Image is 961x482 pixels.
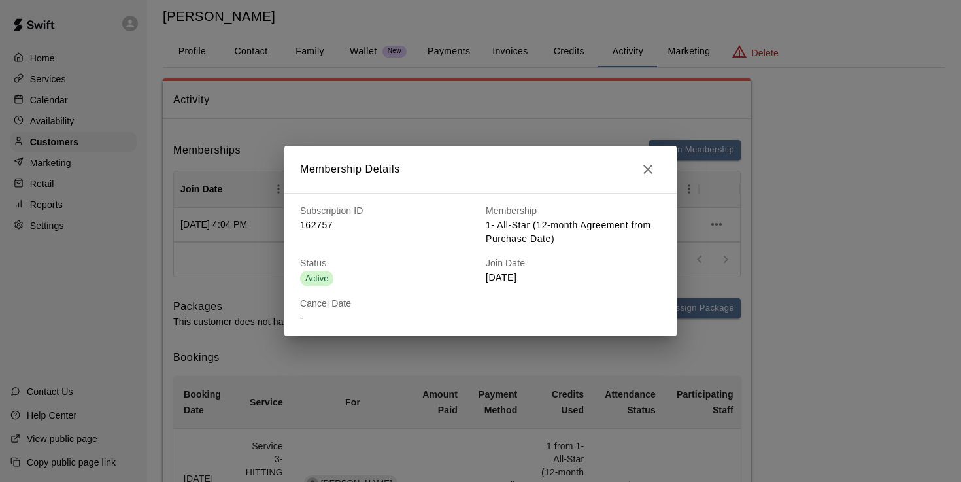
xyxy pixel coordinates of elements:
[486,218,661,246] p: 1- All-Star (12-month Agreement from Purchase Date)
[486,256,661,271] h6: Join Date
[300,161,400,178] h6: Membership Details
[300,218,475,232] p: 162757
[300,297,475,311] h6: Cancel Date
[300,273,333,283] span: Active
[486,204,661,218] h6: Membership
[300,256,475,271] h6: Status
[486,271,661,284] p: [DATE]
[300,204,475,218] h6: Subscription ID
[300,311,475,325] p: -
